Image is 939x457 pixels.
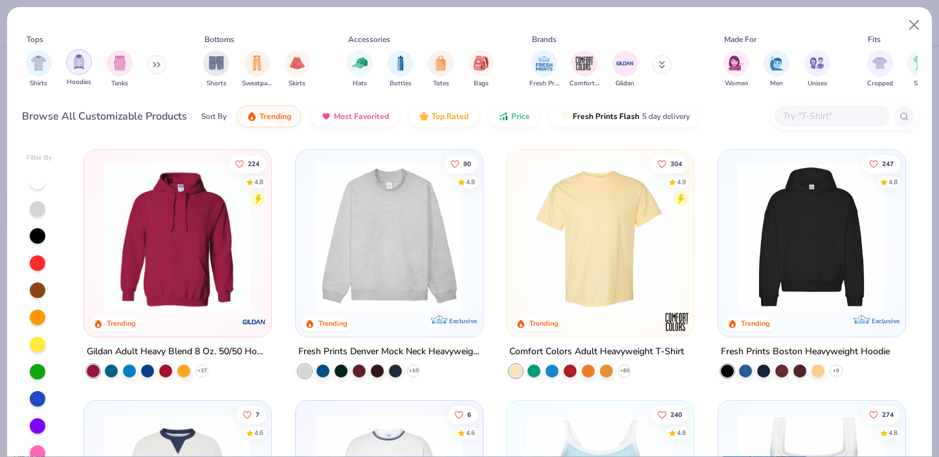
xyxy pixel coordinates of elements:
[248,160,260,167] span: 224
[882,411,894,418] span: 274
[390,79,412,89] span: Bottles
[409,105,478,127] button: Top Rated
[408,367,418,374] span: + 10
[254,177,263,187] div: 4.8
[204,34,234,45] div: Bottoms
[242,79,272,89] span: Sweatpants
[284,50,310,89] button: filter button
[237,105,301,127] button: Trending
[467,411,471,418] span: 6
[724,50,749,89] div: filter for Women
[27,153,52,163] div: Filter By
[573,111,639,122] span: Fresh Prints Flash
[463,160,471,167] span: 90
[782,109,881,123] input: Try "T-Shirt"
[677,428,686,438] div: 4.8
[615,79,634,89] span: Gildan
[489,105,540,127] button: Price
[419,111,429,122] img: TopRated.gif
[448,316,476,324] span: Exclusive
[867,79,893,89] span: Cropped
[444,154,478,173] button: Like
[804,50,830,89] div: filter for Unisex
[721,343,890,359] div: Fresh Prints Boston Heavyweight Hoodie
[612,50,638,89] button: filter button
[724,34,757,45] div: Made For
[428,50,454,89] div: filter for Totes
[769,56,784,70] img: Men Image
[907,50,933,89] button: filter button
[353,79,367,89] span: Hats
[107,50,133,89] button: filter button
[236,405,266,423] button: Like
[509,343,684,359] div: Comfort Colors Adult Heavyweight T-Shirt
[348,34,390,45] div: Accessories
[256,411,260,418] span: 7
[228,154,266,173] button: Like
[247,111,257,122] img: trending.gif
[26,50,52,89] button: filter button
[298,343,480,359] div: Fresh Prints Denver Mock Neck Heavyweight Sweatshirt
[642,109,690,124] span: 5 day delivery
[575,54,594,73] img: Comfort Colors Image
[388,50,414,89] div: filter for Bottles
[520,163,680,311] img: 029b8af0-80e6-406f-9fdc-fdf898547912
[529,50,559,89] button: filter button
[872,56,887,70] img: Cropped Image
[334,111,389,122] span: Most Favorited
[867,50,893,89] button: filter button
[560,111,570,122] img: flash.gif
[670,160,682,167] span: 304
[113,56,127,70] img: Tanks Image
[670,411,682,418] span: 240
[30,79,47,89] span: Shirts
[569,50,599,89] button: filter button
[914,79,927,89] span: Slim
[66,49,92,87] div: filter for Hoodies
[203,50,229,89] button: filter button
[466,428,475,438] div: 4.6
[474,79,489,89] span: Bags
[67,78,91,87] span: Hoodies
[466,177,475,187] div: 4.8
[863,154,900,173] button: Like
[863,405,900,423] button: Like
[347,50,373,89] div: filter for Hats
[615,54,635,73] img: Gildan Image
[474,56,488,70] img: Bags Image
[620,367,630,374] span: + 60
[321,111,331,122] img: most_fav.gif
[889,428,898,438] div: 4.8
[87,343,269,359] div: Gildan Adult Heavy Blend 8 Oz. 50/50 Hooded Sweatshirt
[242,50,272,89] button: filter button
[882,160,894,167] span: 247
[868,34,881,45] div: Fits
[529,50,559,89] div: filter for Fresh Prints
[393,56,408,70] img: Bottles Image
[569,50,599,89] div: filter for Comfort Colors
[311,105,399,127] button: Most Favorited
[432,111,469,122] span: Top Rated
[111,79,128,89] span: Tanks
[511,111,530,122] span: Price
[569,79,599,89] span: Comfort Colors
[764,50,790,89] button: filter button
[889,177,898,187] div: 4.8
[913,56,927,70] img: Slim Image
[724,50,749,89] button: filter button
[284,50,310,89] div: filter for Skirts
[731,163,892,311] img: 91acfc32-fd48-4d6b-bdad-a4c1a30ac3fc
[664,308,690,334] img: Comfort Colors logo
[289,79,305,89] span: Skirts
[72,54,86,69] img: Hoodies Image
[867,50,893,89] div: filter for Cropped
[448,405,478,423] button: Like
[197,367,207,374] span: + 37
[871,316,899,324] span: Exclusive
[206,79,226,89] span: Shorts
[66,50,92,89] button: filter button
[428,50,454,89] button: filter button
[469,50,494,89] div: filter for Bags
[97,163,258,311] img: 01756b78-01f6-4cc6-8d8a-3c30c1a0c8ac
[612,50,638,89] div: filter for Gildan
